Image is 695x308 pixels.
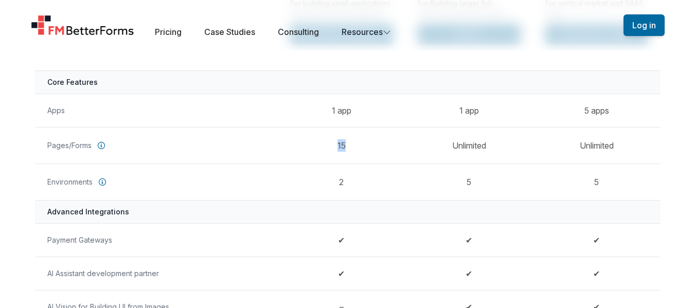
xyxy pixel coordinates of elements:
[405,223,533,257] td: ✔
[278,27,319,37] a: Consulting
[533,127,661,164] td: Unlimited
[533,94,661,127] td: 5 apps
[278,257,405,290] td: ✔
[623,14,665,36] button: Log in
[533,164,661,200] td: 5
[405,127,533,164] td: Unlimited
[533,257,661,290] td: ✔
[19,12,677,38] nav: Global
[278,94,405,127] td: 1 app
[278,223,405,257] td: ✔
[155,27,182,37] a: Pricing
[35,70,661,94] th: Core Features
[35,94,278,127] th: Apps
[31,15,135,35] a: Home
[405,94,533,127] td: 1 app
[342,26,391,38] button: Resources
[35,200,661,223] th: Advanced Integrations
[278,164,405,200] td: 2
[405,164,533,200] td: 5
[405,257,533,290] td: ✔
[204,27,255,37] a: Case Studies
[533,223,661,257] td: ✔
[278,127,405,164] td: 15
[35,164,278,200] th: Environments
[35,127,278,164] th: Pages/Forms
[35,257,278,290] th: AI Assistant development partner
[35,223,278,257] th: Payment Gateways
